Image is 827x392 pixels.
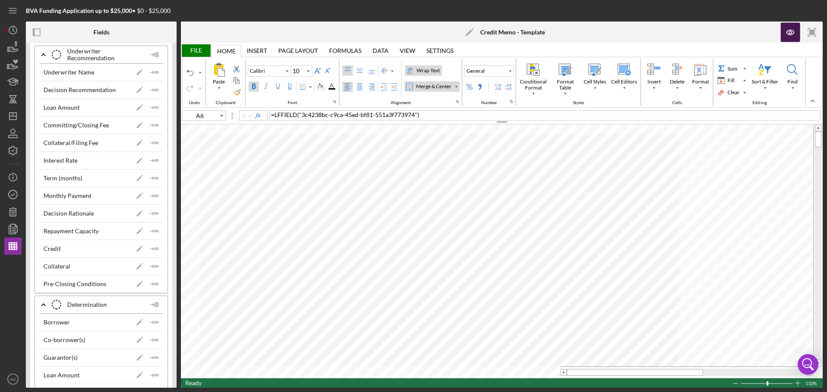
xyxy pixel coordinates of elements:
div: Guarantor(s) [44,354,78,361]
div: Format Table [550,78,580,92]
span: 110% [805,379,818,388]
div: Open Intercom Messenger [798,354,818,375]
div: Find [786,78,799,86]
div: Repayment Capacity [44,228,99,235]
div: indicatorFonts [331,98,338,105]
div: Wrap Text [415,67,441,74]
div: indicatorAlignment [454,98,461,105]
div: • $0 - $25,000 [26,7,171,14]
div: Monthly Payment [44,192,91,199]
label: Top Align [342,65,353,76]
div: Delete [668,78,686,86]
div: Pre-Closing Conditions [44,281,106,287]
div: Merge & Center [414,83,453,90]
div: Background Color [315,81,326,92]
span: "3c4238bc-c9ca-45ed-bf81-551a3f773974" [299,111,417,118]
div: Conditional Format [518,78,548,92]
div: Page Layout [273,44,323,57]
div: Cell Editors [609,61,639,95]
label: Center Align [354,82,365,92]
span: LFFIELD [274,111,297,118]
label: Format Painter [232,87,243,97]
div: Committing/Closing Fee [44,122,109,129]
div: Underwriter Recommendation [52,44,146,65]
label: Middle Align [354,65,365,76]
div: Conditional Format [518,61,549,96]
div: Formulas [329,47,361,54]
div: Font Size [291,65,312,77]
div: Increase Font Size [312,65,323,76]
div: Collateral [44,263,70,270]
div: Comma Style [475,82,485,92]
div: Clipboard [206,59,246,106]
div: Decrease Font Size [323,65,333,76]
span: = [271,111,274,118]
div: Home [211,45,241,57]
div: Loan Amount [44,372,80,379]
div: Insert [247,47,267,54]
div: Zoom Out [732,379,739,388]
div: Number Format [464,65,514,77]
div: Merge & Center [404,81,460,92]
div: Fill [716,75,748,86]
div: Cell Styles [581,61,608,95]
div: Find [781,61,804,95]
div: Undo [183,59,206,106]
div: Interest Rate [44,157,78,164]
div: indicatorNumbers [508,98,515,105]
div: Format [689,61,712,95]
div: Zoom [740,378,794,388]
div: Number [462,59,516,106]
span: Ready [185,379,202,386]
div: Styles [516,59,641,106]
label: Double Underline [285,81,295,92]
text: MJ [10,377,16,382]
div: Decision Rationale [44,210,94,217]
div: View [400,47,415,54]
button: General [464,65,514,77]
div: Alignment [389,100,413,105]
div: Sum [716,64,741,73]
div: Decrease Indent [379,82,389,92]
div: Paste All [208,61,230,95]
div: Zoom In [794,378,801,388]
div: Percent Style [464,82,475,92]
div: Loan Amount [44,104,80,111]
div: General [465,67,486,75]
div: Editing [713,59,805,106]
div: Undo [185,68,195,78]
div: Font Family [248,65,291,77]
div: Orientation [379,66,395,76]
div: Borrower [44,319,70,326]
button: MJ [4,370,22,388]
div: Determination [52,294,146,315]
div: Zoom level [805,378,818,388]
div: Fill [716,76,741,85]
div: Data [367,44,394,57]
div: Fields [93,29,109,36]
div: Sum [726,65,739,73]
div: Number [479,100,499,105]
label: Bold [249,81,259,92]
div: Data [373,47,389,54]
label: Bottom Align [367,65,377,76]
div: Sort & Filter [749,61,780,95]
b: BVA Funding Application up to $25,000 [26,7,132,14]
div: Fill [726,77,736,84]
div: Clear [716,88,741,97]
div: Decision Recommendation [44,86,116,93]
div: Clear [716,87,748,98]
div: Font [286,100,299,105]
div: Clipboard [214,100,238,105]
div: Delete [666,61,688,95]
div: Insert [241,44,273,57]
div: Cells [641,59,713,106]
div: Paste [211,78,227,86]
div: undoList [196,68,203,77]
div: Settings [426,47,454,54]
div: Sum [716,63,748,74]
div: Cell Styles [582,78,608,86]
div: Border [297,82,314,92]
label: Italic [261,81,271,92]
div: Zoom [767,381,768,386]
